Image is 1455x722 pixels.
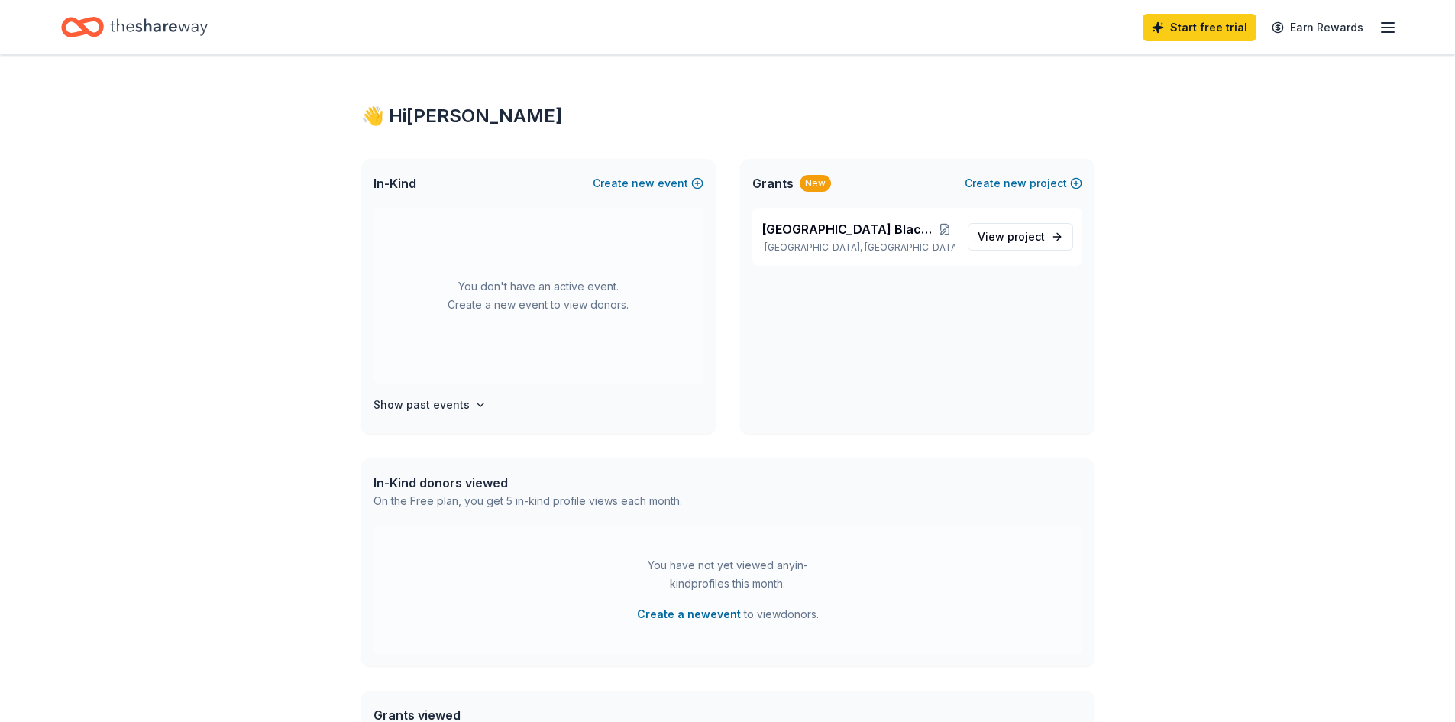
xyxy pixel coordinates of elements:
span: [GEOGRAPHIC_DATA] Black Student Union [761,220,935,238]
button: Create a newevent [637,605,741,623]
span: View [978,228,1045,246]
button: Createnewproject [965,174,1082,193]
a: View project [968,223,1073,251]
button: Show past events [373,396,487,414]
h4: Show past events [373,396,470,414]
a: Earn Rewards [1263,14,1373,41]
div: You have not yet viewed any in-kind profiles this month. [632,556,823,593]
a: Start free trial [1143,14,1256,41]
div: You don't have an active event. Create a new event to view donors. [373,208,703,384]
button: Createnewevent [593,174,703,193]
span: new [632,174,655,193]
span: Grants [752,174,794,193]
span: new [1004,174,1027,193]
div: On the Free plan, you get 5 in-kind profile views each month. [373,492,682,510]
span: to view donors . [637,605,819,623]
a: Home [61,9,208,45]
div: 👋 Hi [PERSON_NAME] [361,104,1094,128]
span: project [1007,230,1045,243]
div: New [800,175,831,192]
span: In-Kind [373,174,416,193]
p: [GEOGRAPHIC_DATA], [GEOGRAPHIC_DATA] [761,241,955,254]
div: In-Kind donors viewed [373,474,682,492]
